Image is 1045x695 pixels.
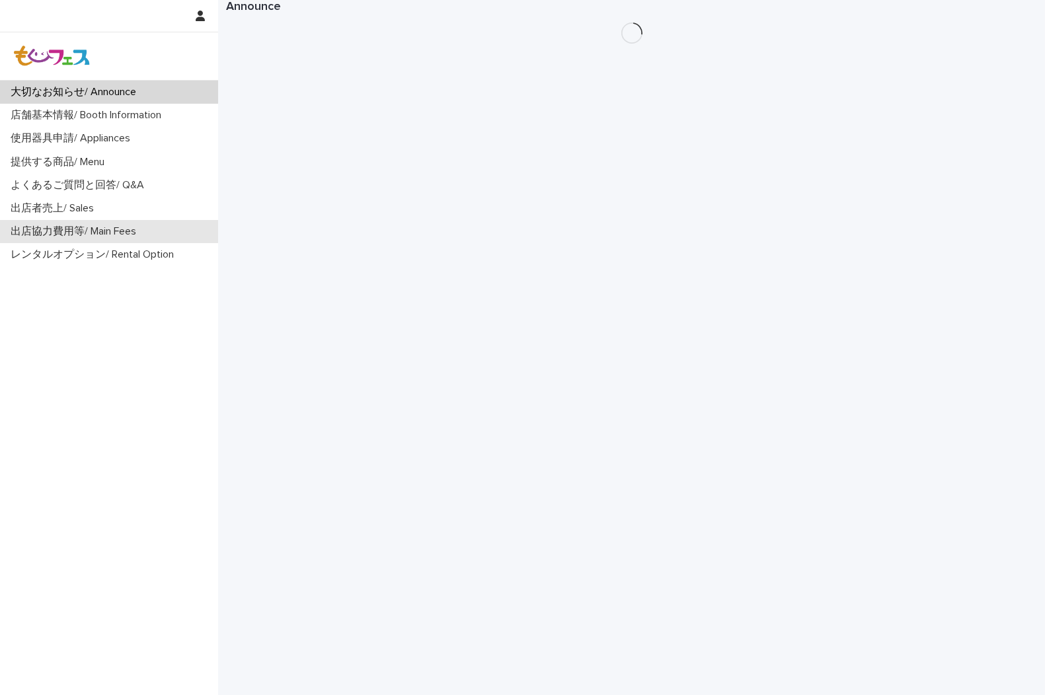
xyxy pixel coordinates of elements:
p: よくあるご質問と回答/ Q&A [5,179,155,192]
p: 店舗基本情報/ Booth Information [5,109,172,122]
p: 出店協力費用等/ Main Fees [5,225,147,238]
p: 出店者売上/ Sales [5,202,104,215]
p: 大切なお知らせ/ Announce [5,86,147,98]
p: 提供する商品/ Menu [5,156,115,168]
p: レンタルオプション/ Rental Option [5,248,184,261]
img: Z8gcrWHQVC4NX3Wf4olx [11,43,94,69]
p: 使用器具申請/ Appliances [5,132,141,145]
